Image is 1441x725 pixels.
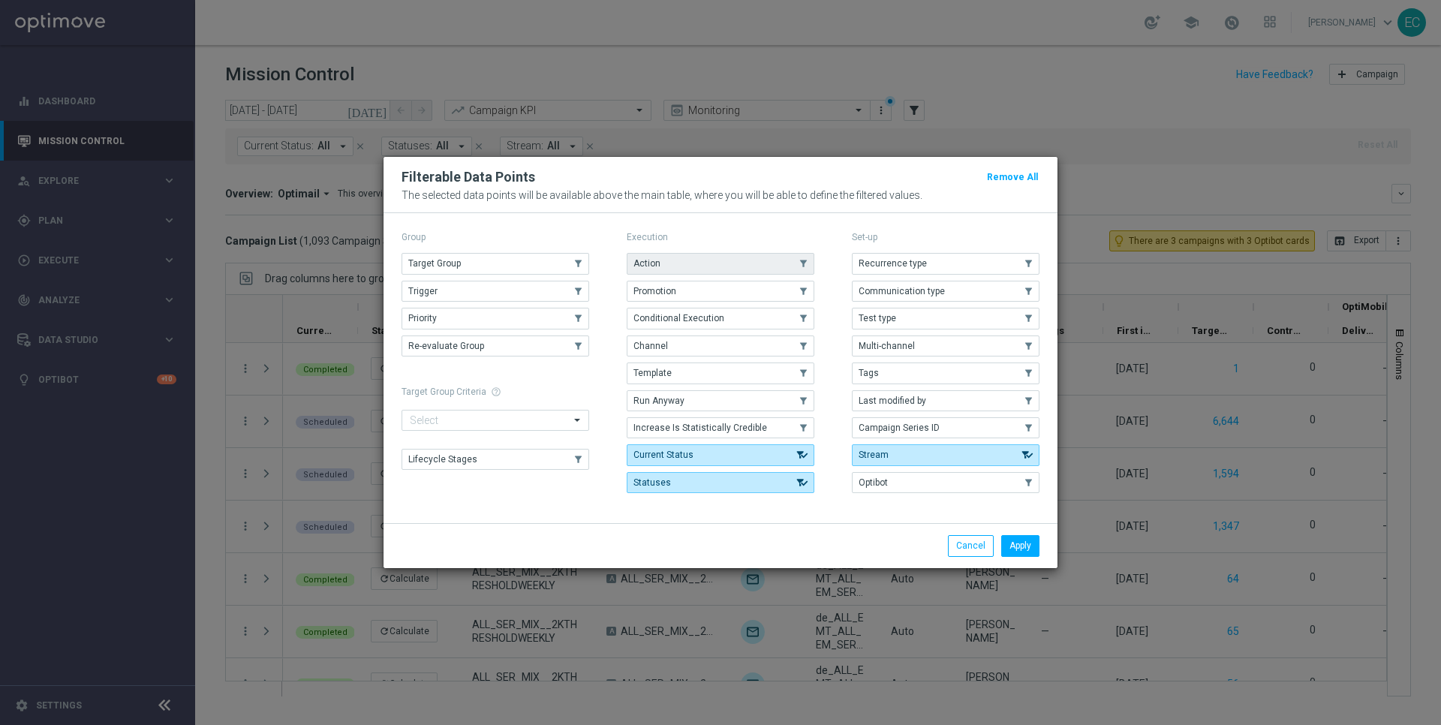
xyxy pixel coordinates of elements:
button: Multi-channel [852,335,1039,356]
span: help_outline [491,387,501,397]
span: Conditional Execution [633,313,724,323]
h2: Filterable Data Points [402,168,535,186]
p: The selected data points will be available above the main table, where you will be able to define... [402,189,1039,201]
h1: Target Group Criteria [402,387,589,397]
span: Statuses [633,477,671,488]
span: Tags [859,368,879,378]
button: Target Group [402,253,589,274]
span: Stream [859,450,889,460]
button: Campaign Series ID [852,417,1039,438]
span: Current Status [633,450,693,460]
span: Multi-channel [859,341,915,351]
button: Recurrence type [852,253,1039,274]
button: Re-evaluate Group [402,335,589,356]
button: Current Status [627,444,814,465]
span: Promotion [633,286,676,296]
button: Action [627,253,814,274]
span: Template [633,368,672,378]
button: Trigger [402,281,589,302]
button: Lifecycle Stages [402,449,589,470]
span: Communication type [859,286,945,296]
span: Run Anyway [633,396,684,406]
button: Apply [1001,535,1039,556]
button: Last modified by [852,390,1039,411]
p: Group [402,231,589,243]
p: Execution [627,231,814,243]
button: Run Anyway [627,390,814,411]
span: Optibot [859,477,888,488]
button: Test type [852,308,1039,329]
span: Channel [633,341,668,351]
button: Cancel [948,535,994,556]
button: Stream [852,444,1039,465]
span: Campaign Series ID [859,423,940,433]
span: Increase Is Statistically Credible [633,423,767,433]
span: Target Group [408,258,461,269]
button: Increase Is Statistically Credible [627,417,814,438]
button: Communication type [852,281,1039,302]
span: Recurrence type [859,258,927,269]
span: Lifecycle Stages [408,454,477,465]
span: Last modified by [859,396,926,406]
button: Optibot [852,472,1039,493]
span: Action [633,258,660,269]
button: Priority [402,308,589,329]
button: Remove All [985,169,1039,185]
span: Priority [408,313,437,323]
button: Statuses [627,472,814,493]
button: Channel [627,335,814,356]
span: Re-evaluate Group [408,341,484,351]
button: Tags [852,362,1039,384]
button: Conditional Execution [627,308,814,329]
p: Set-up [852,231,1039,243]
button: Template [627,362,814,384]
span: Trigger [408,286,438,296]
span: Test type [859,313,896,323]
button: Promotion [627,281,814,302]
